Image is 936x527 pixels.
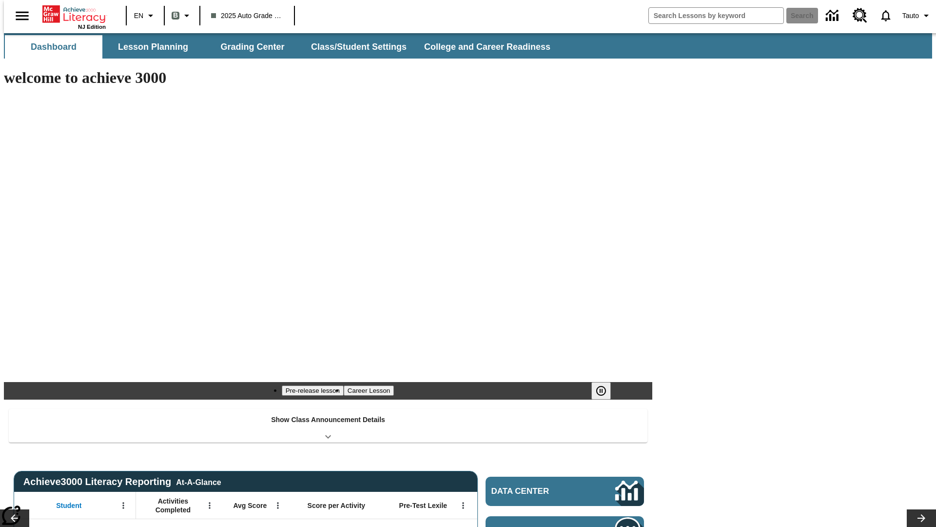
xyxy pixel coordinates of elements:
[4,35,559,59] div: SubNavbar
[5,35,102,59] button: Dashboard
[649,8,783,23] input: search field
[271,498,285,513] button: Open Menu
[271,415,385,425] p: Show Class Announcement Details
[591,382,621,400] div: Pause
[233,501,267,510] span: Avg Score
[847,2,873,29] a: Resource Center, Will open in new tab
[56,501,81,510] span: Student
[104,35,202,59] button: Lesson Planning
[898,7,936,24] button: Profile/Settings
[9,409,647,443] div: Show Class Announcement Details
[168,7,196,24] button: Boost Class color is gray green. Change class color
[902,11,919,21] span: Tauto
[211,11,283,21] span: 2025 Auto Grade 1 B
[173,9,178,21] span: B
[202,498,217,513] button: Open Menu
[820,2,847,29] a: Data Center
[907,509,936,527] button: Lesson carousel, Next
[416,35,558,59] button: College and Career Readiness
[4,69,652,87] h1: welcome to achieve 3000
[134,11,143,21] span: EN
[486,477,644,506] a: Data Center
[344,385,394,396] button: Slide 2 Career Lesson
[204,35,301,59] button: Grading Center
[4,33,932,59] div: SubNavbar
[491,486,583,496] span: Data Center
[303,35,414,59] button: Class/Student Settings
[141,497,205,514] span: Activities Completed
[176,476,221,487] div: At-A-Glance
[456,498,470,513] button: Open Menu
[873,3,898,28] a: Notifications
[591,382,611,400] button: Pause
[130,7,161,24] button: Language: EN, Select a language
[42,3,106,30] div: Home
[8,1,37,30] button: Open side menu
[116,498,131,513] button: Open Menu
[42,4,106,24] a: Home
[78,24,106,30] span: NJ Edition
[282,385,344,396] button: Slide 1 Pre-release lesson
[308,501,366,510] span: Score per Activity
[399,501,448,510] span: Pre-Test Lexile
[23,476,221,487] span: Achieve3000 Literacy Reporting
